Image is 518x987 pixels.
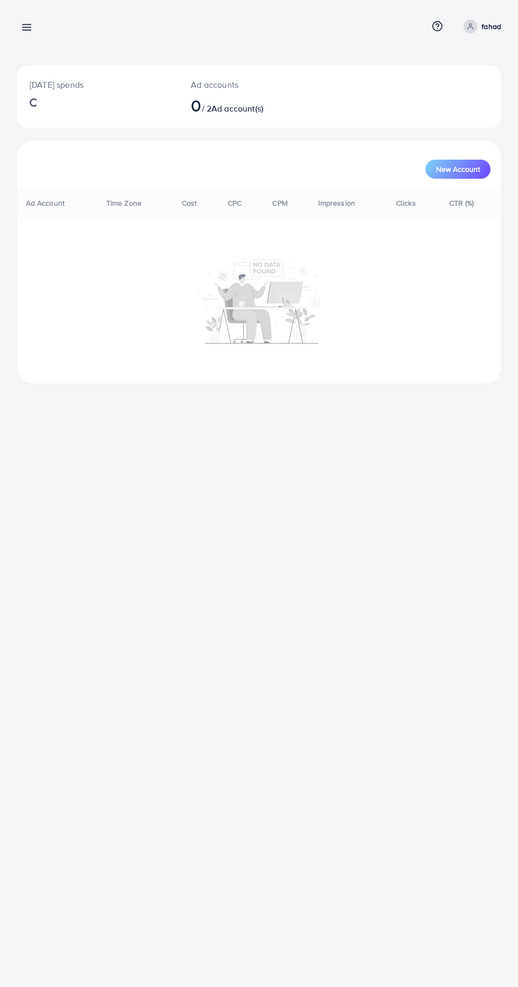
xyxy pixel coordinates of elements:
[191,95,286,115] h2: / 2
[459,20,501,33] a: fahad
[436,165,480,173] span: New Account
[191,78,286,91] p: Ad accounts
[30,78,165,91] p: [DATE] spends
[211,103,263,114] span: Ad account(s)
[191,93,201,117] span: 0
[425,160,491,179] button: New Account
[482,20,501,33] p: fahad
